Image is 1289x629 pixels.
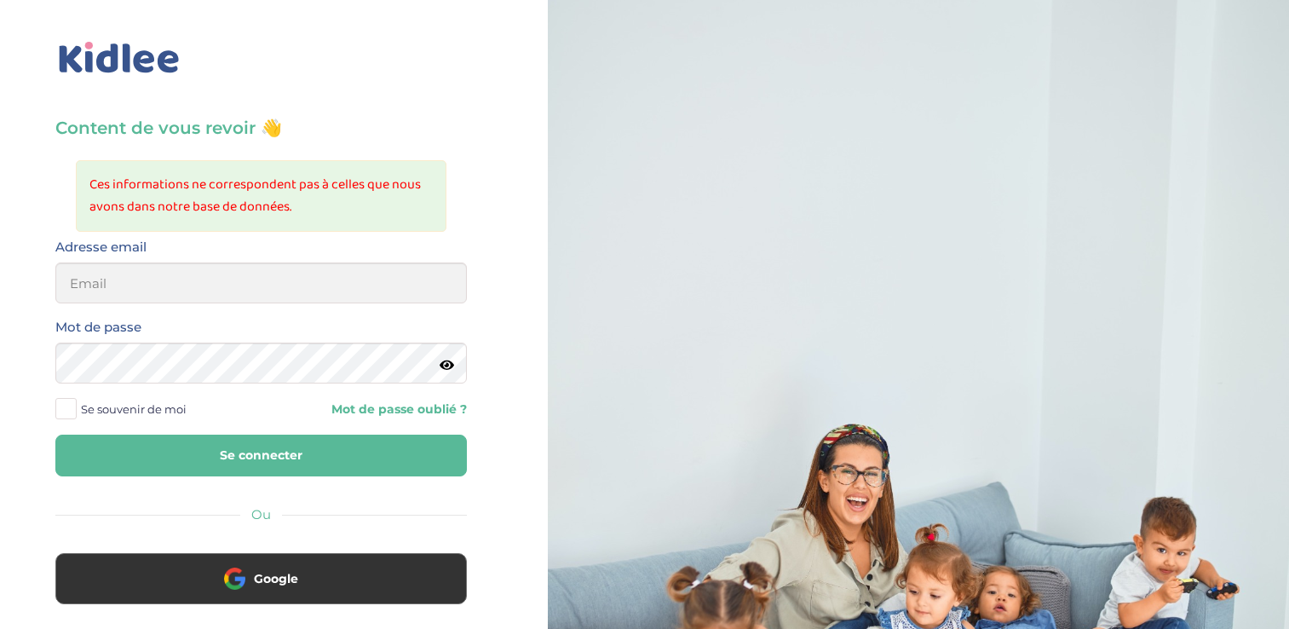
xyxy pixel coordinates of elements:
[55,116,467,140] h3: Content de vous revoir 👋
[55,263,467,303] input: Email
[55,582,467,598] a: Google
[55,553,467,604] button: Google
[55,435,467,476] button: Se connecter
[55,236,147,258] label: Adresse email
[89,174,433,218] li: Ces informations ne correspondent pas à celles que nous avons dans notre base de données.
[273,401,466,418] a: Mot de passe oublié ?
[55,316,141,338] label: Mot de passe
[81,398,187,420] span: Se souvenir de moi
[254,570,298,587] span: Google
[224,568,245,589] img: google.png
[251,506,271,522] span: Ou
[55,38,183,78] img: logo_kidlee_bleu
